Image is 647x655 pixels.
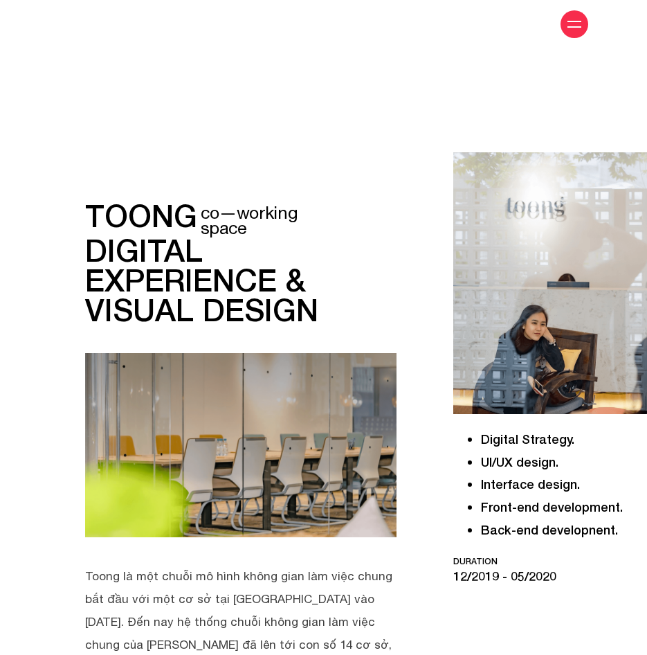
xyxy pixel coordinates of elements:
p: toong [85,201,397,235]
h1: digital experience & visual design [85,201,397,325]
span: co—working space [201,205,298,235]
